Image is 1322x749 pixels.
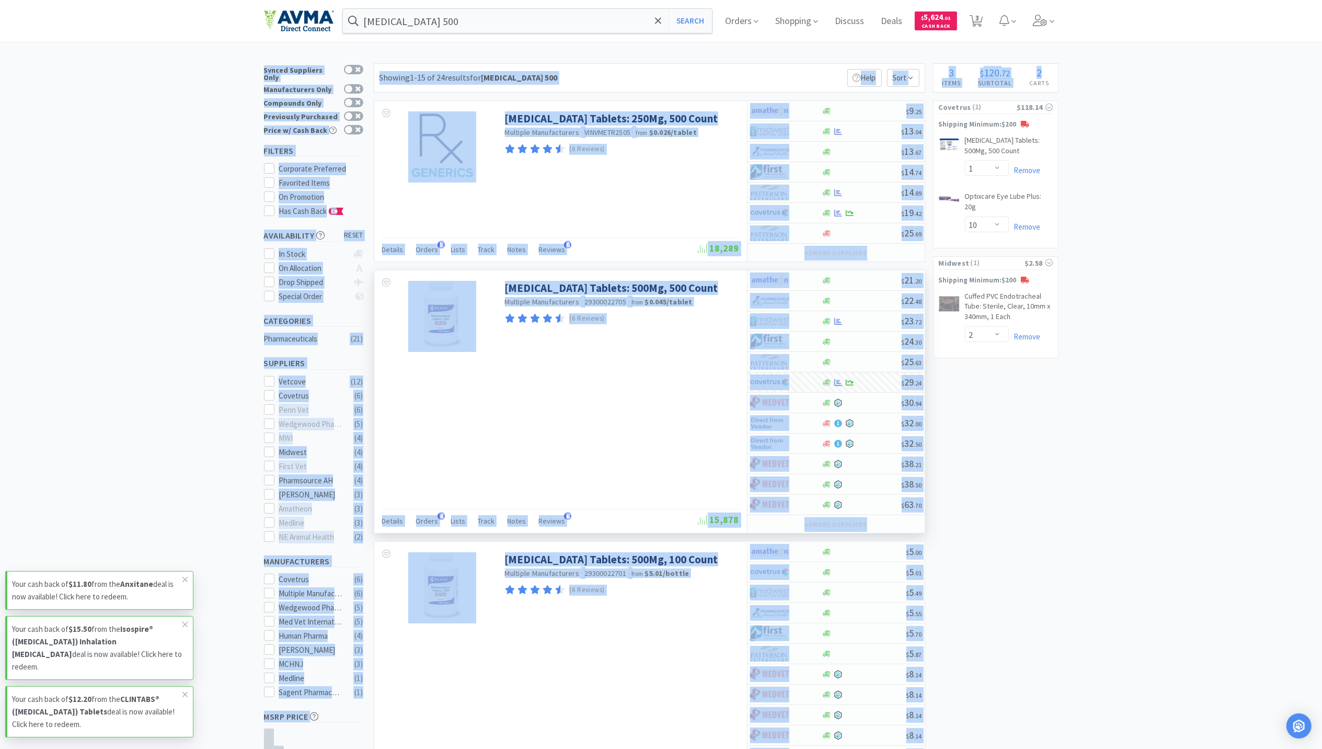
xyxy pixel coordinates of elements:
[943,15,951,21] span: . 01
[279,191,363,203] div: On Promotion
[408,552,476,620] img: 57ae07a6a8d44f5a97dd07b2eb005ca1_71049.jpeg
[698,514,739,526] span: 15,878
[902,189,905,197] span: $
[750,123,789,139] img: 4dd14cff54a648ac9e977f0c5da9bc2e_5.png
[68,579,91,589] strong: $11.80
[921,24,951,30] span: Cash Back
[906,569,910,577] span: $
[750,164,789,180] img: 67d67680309e4a0bb49a5ff0391dcc42_6.png
[329,208,340,214] span: CB
[906,108,910,116] span: $
[264,230,363,242] h5: Availability
[902,335,922,347] span: 24
[902,315,922,327] span: 23
[279,517,343,529] div: Medline
[355,474,363,487] div: ( 4 )
[1286,713,1312,739] div: Open Intercom Messenger
[631,570,643,577] span: from
[934,119,1058,130] p: Shipping Minimum: $200
[380,71,558,85] div: Showing 1-15 of 24 results
[906,589,910,597] span: $
[965,18,987,27] a: 3
[416,245,439,254] span: Orders
[279,531,343,543] div: NE Animal Health
[355,531,363,543] div: ( 2 )
[750,666,789,682] img: bdd3c0f4347043b9a893056ed883a29a_120.png
[965,191,1053,216] a: Optixcare Eye Lube Plus: 20g
[750,605,789,621] img: 7915dbd3f8974342a4dc3feb8efc1740_58.png
[355,404,363,416] div: ( 6 )
[914,298,922,305] span: . 48
[12,624,153,659] strong: Isospire® ([MEDICAL_DATA]) Inhalation [MEDICAL_DATA]
[264,98,339,107] div: Compounds Only
[505,128,580,137] a: Multiple Manufacturers
[355,432,363,445] div: ( 4 )
[264,84,339,93] div: Manufacturers Only
[750,395,789,411] img: bdd3c0f4347043b9a893056ed883a29a_120.png
[12,623,182,673] p: Your cash back of from the deal is now available! Click here to redeem.
[934,275,1058,286] p: Shipping Minimum: $200
[906,671,910,679] span: $
[902,356,922,368] span: 25
[970,67,1021,78] div: .
[584,128,630,137] span: VINVMETR2505
[355,672,363,685] div: ( 1 )
[799,246,872,260] button: +5more suppliers
[750,415,789,431] img: c67096674d5b41e1bca769e75293f8dd_19.png
[264,145,363,157] h5: Filters
[279,177,363,189] div: Favorited Items
[914,277,922,285] span: . 20
[264,357,363,369] h5: Suppliers
[902,338,905,346] span: $
[902,128,905,136] span: $
[902,294,922,307] span: 22
[564,241,571,248] span: 6
[581,297,583,307] span: ·
[965,291,1053,326] a: Cuffed PVC Endotracheal Tube: Sterile, Clear, 10mm x 340mm, 1 Each
[264,10,334,32] img: e4e33dab9f054f5782a47901c742baa9_102.png
[902,481,905,489] span: $
[1025,257,1053,269] div: $2.58
[581,128,583,137] span: ·
[906,712,910,720] span: $
[508,516,526,526] span: Notes
[902,400,905,407] span: $
[1009,165,1041,175] a: Remove
[914,359,922,367] span: . 63
[264,711,363,723] h5: MSRP Price
[344,230,363,241] span: reset
[355,630,363,642] div: ( 4 )
[902,145,922,157] span: 13
[279,376,343,388] div: Vetcove
[887,69,919,87] span: Sort
[750,476,789,492] img: bdd3c0f4347043b9a893056ed883a29a_120.png
[279,262,348,275] div: On Allocation
[980,68,984,78] span: $
[914,149,922,156] span: . 67
[478,245,495,254] span: Track
[906,691,910,699] span: $
[355,418,363,430] div: ( 5 )
[636,129,648,137] span: from
[906,732,910,740] span: $
[279,206,344,216] span: Has Cash Back
[970,78,1021,88] h4: Subtotal
[279,248,348,260] div: In Stock
[470,72,558,83] span: for
[914,630,922,638] span: . 70
[906,648,922,660] span: 5
[355,616,363,628] div: ( 5 )
[902,440,905,448] span: $
[939,293,960,314] img: 756d1893562f48e28020dabe7f2f45da_126083.jpeg
[902,149,905,156] span: $
[902,318,905,326] span: $
[906,566,922,578] span: 5
[279,276,348,289] div: Drop Shipped
[906,627,922,639] span: 5
[902,420,905,428] span: $
[279,630,343,642] div: Human Pharma
[645,569,689,578] strong: $5.01 / bottle
[1017,101,1052,113] div: $118.14
[628,297,630,307] span: ·
[799,517,872,532] button: +5more suppliers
